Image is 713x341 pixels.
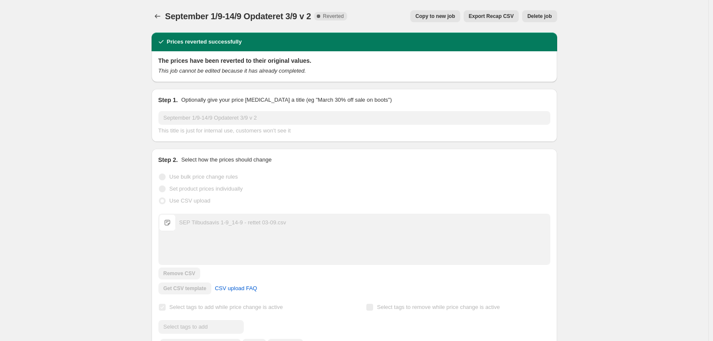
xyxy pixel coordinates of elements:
button: Export Recap CSV [464,10,519,22]
button: Price change jobs [152,10,164,22]
div: SEP Tilbudsavis 1-9_14-9 - rettet 03-09.csv [179,218,286,227]
span: Select tags to add while price change is active [169,304,283,310]
p: Optionally give your price [MEDICAL_DATA] a title (eg "March 30% off sale on boots") [181,96,392,104]
span: Export Recap CSV [469,13,514,20]
span: Copy to new job [415,13,455,20]
input: 30% off holiday sale [158,111,550,125]
button: Copy to new job [410,10,460,22]
input: Select tags to add [158,320,244,334]
span: Use bulk price change rules [169,173,238,180]
button: Delete job [522,10,557,22]
span: Use CSV upload [169,197,210,204]
span: September 1/9-14/9 Opdateret 3/9 v 2 [165,12,311,21]
a: CSV upload FAQ [210,282,262,295]
span: This title is just for internal use, customers won't see it [158,127,291,134]
h2: Step 2. [158,156,178,164]
span: Delete job [527,13,552,20]
h2: The prices have been reverted to their original values. [158,56,550,65]
i: This job cannot be edited because it has already completed. [158,68,306,74]
span: CSV upload FAQ [215,284,257,293]
span: Select tags to remove while price change is active [377,304,500,310]
span: Reverted [323,13,344,20]
p: Select how the prices should change [181,156,272,164]
h2: Step 1. [158,96,178,104]
h2: Prices reverted successfully [167,38,242,46]
span: Set product prices individually [169,185,243,192]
